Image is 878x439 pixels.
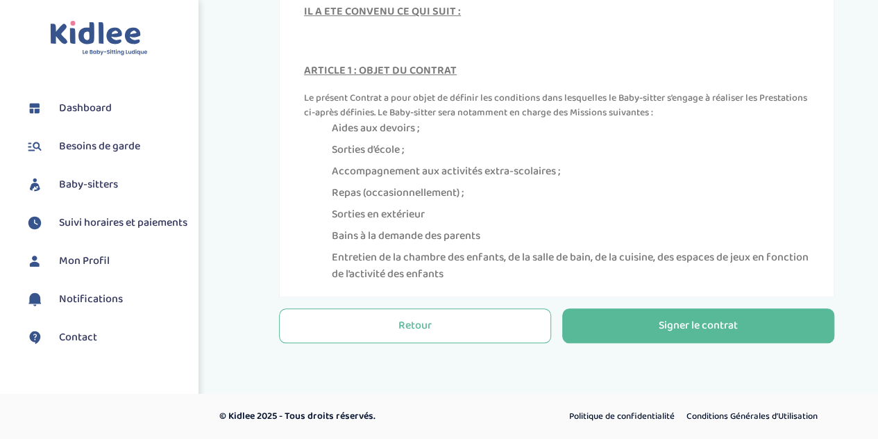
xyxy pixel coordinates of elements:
[398,318,432,334] div: Retour
[59,138,140,155] span: Besoins de garde
[59,291,123,308] span: Notifications
[659,318,738,334] div: Signer le contrat
[50,21,148,56] img: logo.svg
[279,308,551,343] button: Retour
[24,213,45,233] img: suivihoraire.svg
[59,329,97,346] span: Contact
[59,100,112,117] span: Dashboard
[332,120,809,137] li: Aides aux devoirs ;
[332,206,809,223] li: Sorties en extérieur
[304,91,809,120] p: Le présent Contrat a pour objet de définir les conditions dans lesquelles le Baby-sitter s’engage...
[562,308,834,343] button: Signer le contrat
[24,327,45,348] img: contact.svg
[59,253,110,270] span: Mon Profil
[332,142,809,158] li: Sorties d’école ;
[304,3,809,20] div: IL A ETE CONVENU CE QUI SUIT :
[332,249,809,283] li: Entretien de la chambre des enfants, de la salle de bain, de la cuisine, des espaces de jeux en f...
[24,327,187,348] a: Contact
[24,289,45,310] img: notification.svg
[332,185,809,201] li: Repas (occasionnellement) ;
[304,65,809,77] h4: ARTICLE 1 : OBJET DU CONTRAT
[304,65,809,421] div: Ces Prestations peuvent être rendues dans le cadre de besoins ponctuels ou réguliers selon les so...
[24,289,187,310] a: Notifications
[24,213,187,233] a: Suivi horaires et paiements
[564,408,679,426] a: Politique de confidentialité
[332,163,809,180] li: Accompagnement aux activités extra-scolaires ;
[59,176,118,193] span: Baby-sitters
[24,136,45,157] img: besoin.svg
[682,408,822,426] a: Conditions Générales d’Utilisation
[332,228,809,245] li: Bains à la demande des parents
[24,174,187,195] a: Baby-sitters
[24,174,45,195] img: babysitters.svg
[24,251,45,272] img: profil.svg
[219,409,498,424] p: © Kidlee 2025 - Tous droits réservés.
[24,136,187,157] a: Besoins de garde
[24,98,187,119] a: Dashboard
[24,251,187,272] a: Mon Profil
[59,215,187,231] span: Suivi horaires et paiements
[24,98,45,119] img: dashboard.svg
